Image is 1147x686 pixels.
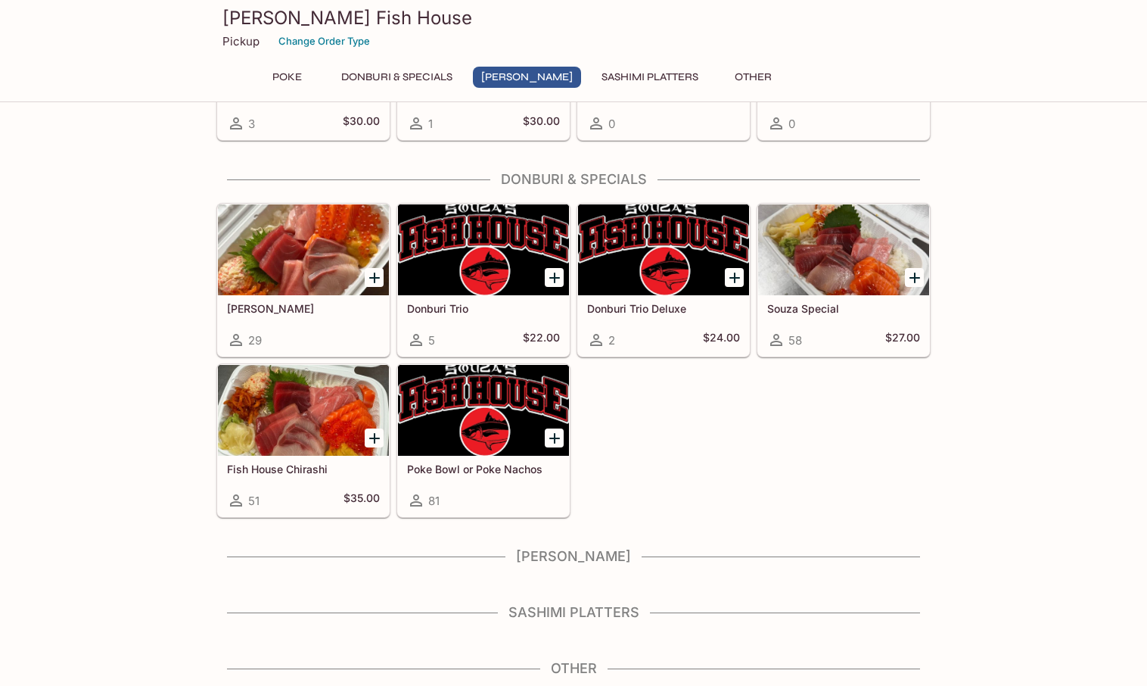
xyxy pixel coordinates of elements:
p: Pickup [222,34,260,48]
h5: Souza Special [767,302,920,315]
div: Donburi Trio [398,204,569,295]
a: Donburi Trio Deluxe2$24.00 [577,204,750,357]
button: [PERSON_NAME] [473,67,581,88]
span: 0 [608,117,615,131]
h5: Donburi Trio Deluxe [587,302,740,315]
div: Fish House Chirashi [218,365,389,456]
button: Donburi & Specials [333,67,461,88]
button: Add Sashimi Donburis [365,268,384,287]
a: Poke Bowl or Poke Nachos81 [397,364,570,517]
span: 51 [248,494,260,508]
h5: $30.00 [343,114,380,133]
a: Donburi Trio5$22.00 [397,204,570,357]
h5: $22.00 [523,331,560,349]
span: 81 [428,494,440,508]
span: 2 [608,333,615,348]
h4: Other [216,660,931,677]
button: Add Souza Special [905,268,924,287]
h4: [PERSON_NAME] [216,548,931,565]
h5: Poke Bowl or Poke Nachos [407,463,560,476]
h5: $35.00 [343,491,380,510]
h5: [PERSON_NAME] [227,302,380,315]
a: Fish House Chirashi51$35.00 [217,364,390,517]
h5: $30.00 [523,114,560,133]
h5: $27.00 [885,331,920,349]
span: 1 [428,117,433,131]
button: Add Poke Bowl or Poke Nachos [545,429,564,447]
h5: Fish House Chirashi [227,463,380,476]
span: 29 [248,333,262,348]
div: Sashimi Donburis [218,204,389,295]
h4: Sashimi Platters [216,604,931,621]
span: 5 [428,333,435,348]
div: Souza Special [758,204,929,295]
div: Donburi Trio Deluxe [578,204,749,295]
a: [PERSON_NAME]29 [217,204,390,357]
button: Add Fish House Chirashi [365,429,384,447]
button: Change Order Type [272,30,377,53]
span: 0 [788,117,795,131]
h5: $24.00 [703,331,740,349]
span: 3 [248,117,255,131]
button: Sashimi Platters [593,67,707,88]
h4: Donburi & Specials [216,171,931,188]
div: Poke Bowl or Poke Nachos [398,365,569,456]
button: Add Donburi Trio Deluxe [725,268,744,287]
a: Souza Special58$27.00 [757,204,930,357]
span: 58 [788,333,802,348]
button: Other [719,67,787,88]
button: Add Donburi Trio [545,268,564,287]
button: Poke [253,67,321,88]
h3: [PERSON_NAME] Fish House [222,6,925,30]
h5: Donburi Trio [407,302,560,315]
